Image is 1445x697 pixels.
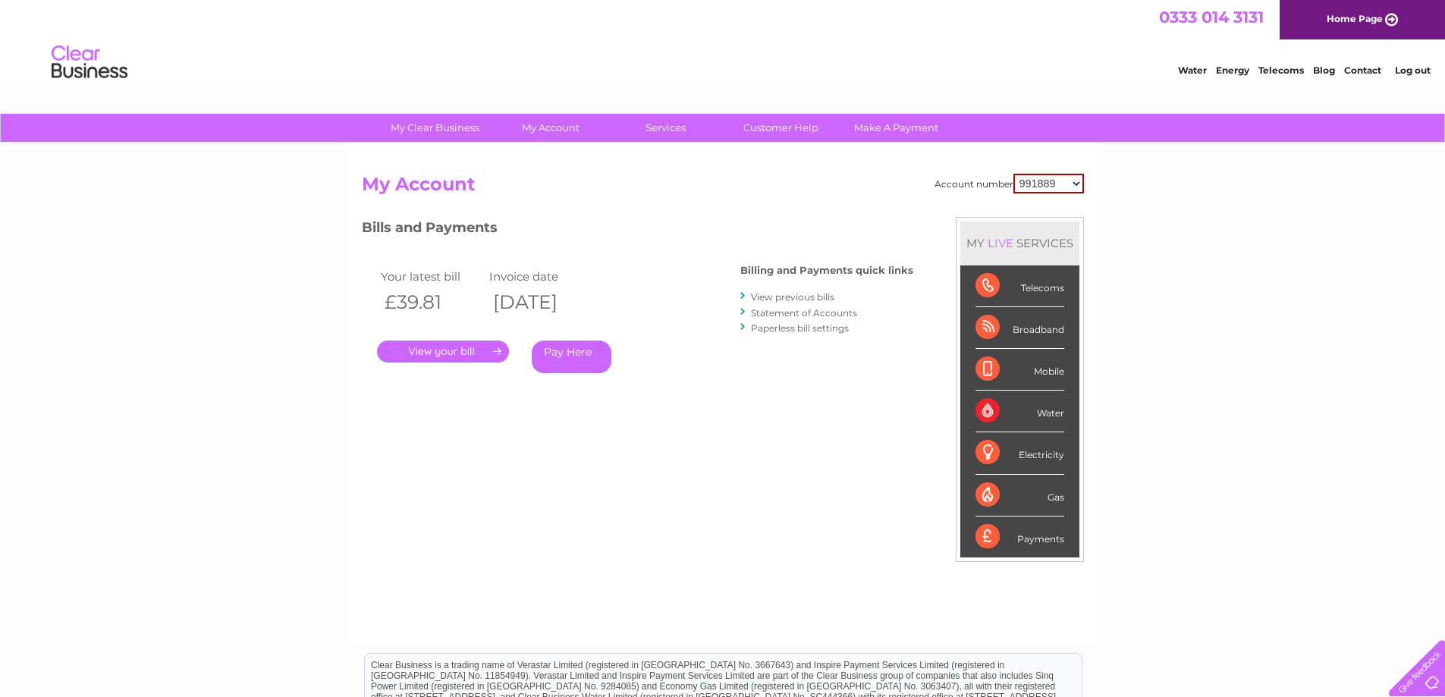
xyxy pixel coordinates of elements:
[377,266,486,287] td: Your latest bill
[975,265,1064,307] div: Telecoms
[365,8,1082,74] div: Clear Business is a trading name of Verastar Limited (registered in [GEOGRAPHIC_DATA] No. 3667643...
[740,265,913,276] h4: Billing and Payments quick links
[377,341,509,363] a: .
[975,432,1064,474] div: Electricity
[935,174,1084,193] div: Account number
[51,39,128,86] img: logo.png
[975,516,1064,557] div: Payments
[485,266,595,287] td: Invoice date
[1216,64,1249,76] a: Energy
[1395,64,1431,76] a: Log out
[834,114,959,142] a: Make A Payment
[1258,64,1304,76] a: Telecoms
[751,322,849,334] a: Paperless bill settings
[975,349,1064,391] div: Mobile
[975,391,1064,432] div: Water
[960,221,1079,265] div: MY SERVICES
[1344,64,1381,76] a: Contact
[975,475,1064,516] div: Gas
[751,291,834,303] a: View previous bills
[751,307,857,319] a: Statement of Accounts
[975,307,1064,349] div: Broadband
[372,114,498,142] a: My Clear Business
[1313,64,1335,76] a: Blog
[985,236,1016,250] div: LIVE
[718,114,843,142] a: Customer Help
[603,114,728,142] a: Services
[362,174,1084,203] h2: My Account
[362,217,913,243] h3: Bills and Payments
[488,114,613,142] a: My Account
[1178,64,1207,76] a: Water
[485,287,595,318] th: [DATE]
[377,287,486,318] th: £39.81
[532,341,611,373] a: Pay Here
[1159,8,1264,27] a: 0333 014 3131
